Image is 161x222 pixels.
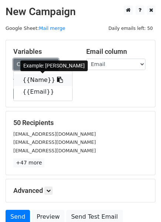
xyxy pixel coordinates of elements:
h5: Advanced [13,187,148,195]
a: {{Name}} [14,74,72,86]
small: [EMAIL_ADDRESS][DOMAIN_NAME] [13,148,96,153]
small: Google Sheet: [6,25,65,31]
small: [EMAIL_ADDRESS][DOMAIN_NAME] [13,131,96,137]
small: [EMAIL_ADDRESS][DOMAIN_NAME] [13,139,96,145]
a: Copy/paste... [13,59,58,70]
h5: 50 Recipients [13,119,148,127]
a: Mail merge [39,25,65,31]
a: Daily emails left: 50 [106,25,155,31]
h5: Email column [86,48,148,56]
a: +47 more [13,158,44,167]
h2: New Campaign [6,6,155,18]
a: {{Email}} [14,86,72,98]
span: Daily emails left: 50 [106,24,155,32]
iframe: Chat Widget [124,187,161,222]
div: Example: [PERSON_NAME] [20,60,88,71]
h5: Variables [13,48,75,56]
